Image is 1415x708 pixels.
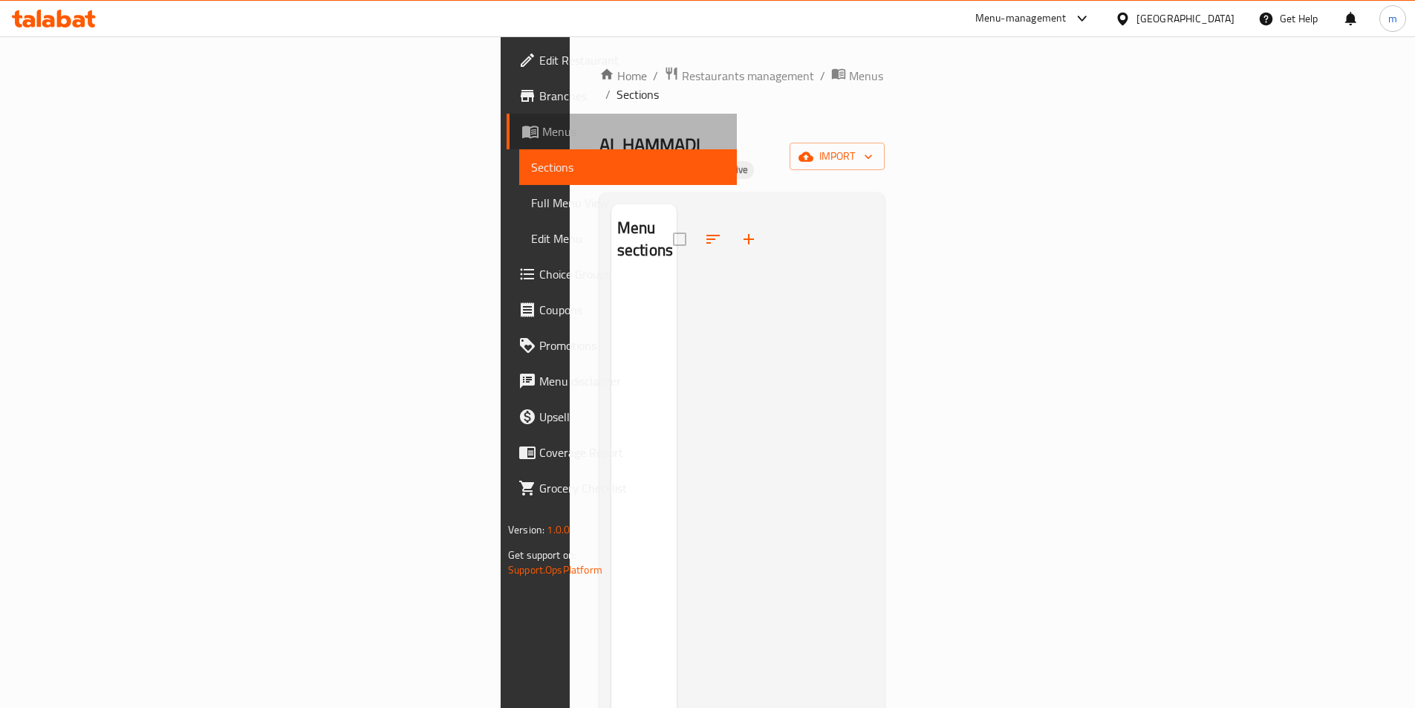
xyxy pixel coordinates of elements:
[508,545,576,565] span: Get support on:
[531,158,725,176] span: Sections
[975,10,1067,27] div: Menu-management
[507,328,737,363] a: Promotions
[831,66,883,85] a: Menus
[507,292,737,328] a: Coupons
[1136,10,1235,27] div: [GEOGRAPHIC_DATA]
[507,42,737,78] a: Edit Restaurant
[507,256,737,292] a: Choice Groups
[507,78,737,114] a: Branches
[519,221,737,256] a: Edit Menu
[731,221,767,257] button: Add section
[507,399,737,435] a: Upsell
[519,149,737,185] a: Sections
[539,337,725,354] span: Promotions
[531,230,725,247] span: Edit Menu
[507,435,737,470] a: Coverage Report
[664,66,814,85] a: Restaurants management
[682,67,814,85] span: Restaurants management
[599,66,885,103] nav: breadcrumb
[539,479,725,497] span: Grocery Checklist
[539,265,725,283] span: Choice Groups
[1388,10,1397,27] span: m
[539,444,725,461] span: Coverage Report
[539,301,725,319] span: Coupons
[790,143,885,170] button: import
[539,87,725,105] span: Branches
[519,185,737,221] a: Full Menu View
[547,520,570,539] span: 1.0.0
[539,51,725,69] span: Edit Restaurant
[820,67,825,85] li: /
[539,408,725,426] span: Upsell
[508,520,544,539] span: Version:
[849,67,883,85] span: Menus
[542,123,725,140] span: Menus
[507,363,737,399] a: Menu disclaimer
[801,147,873,166] span: import
[539,372,725,390] span: Menu disclaimer
[611,275,677,287] nav: Menu sections
[507,470,737,506] a: Grocery Checklist
[507,114,737,149] a: Menus
[508,560,602,579] a: Support.OpsPlatform
[531,194,725,212] span: Full Menu View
